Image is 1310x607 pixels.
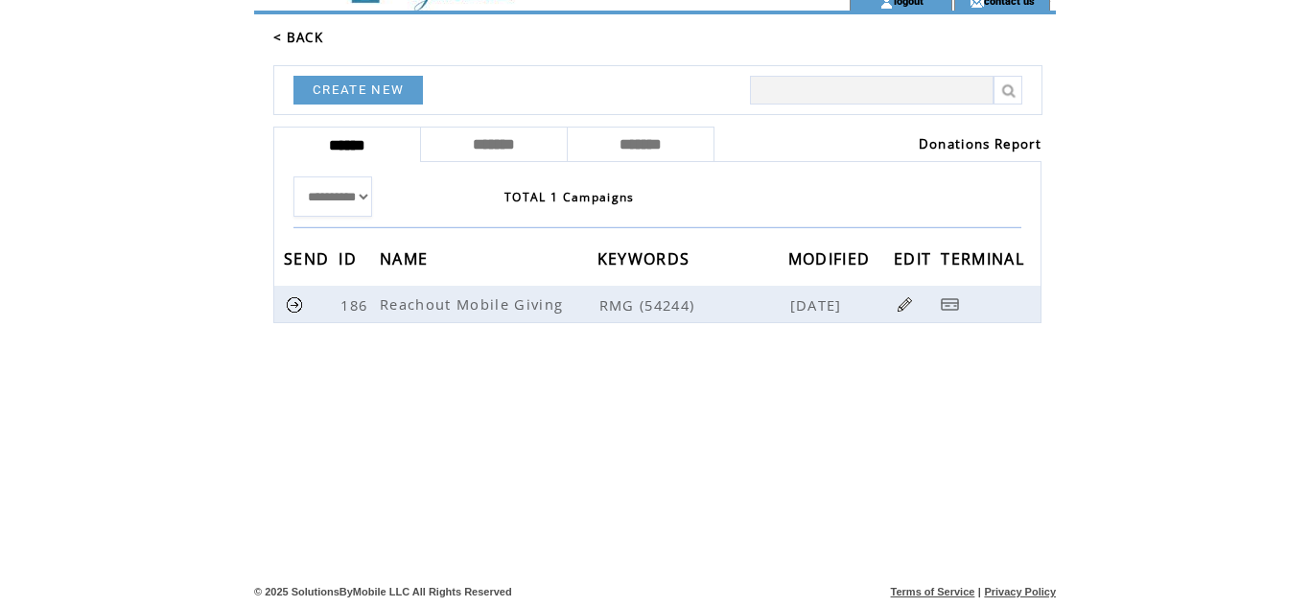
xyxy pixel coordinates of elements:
[919,135,1041,152] a: Donations Report
[790,295,847,315] span: [DATE]
[597,252,695,264] a: KEYWORDS
[380,252,433,264] a: NAME
[339,252,362,264] a: ID
[339,244,362,279] span: ID
[504,189,635,205] span: TOTAL 1 Campaigns
[984,586,1056,597] a: Privacy Policy
[293,76,423,105] a: CREATE NEW
[273,29,323,46] a: < BACK
[788,244,876,279] span: MODIFIED
[380,294,568,314] span: Reachout Mobile Giving
[340,295,372,315] span: 186
[978,586,981,597] span: |
[254,586,512,597] span: © 2025 SolutionsByMobile LLC All Rights Reserved
[284,244,334,279] span: SEND
[788,252,876,264] a: MODIFIED
[380,244,433,279] span: NAME
[599,295,786,315] span: RMG (54244)
[597,244,695,279] span: KEYWORDS
[941,244,1029,279] span: TERMINAL
[891,586,975,597] a: Terms of Service
[894,244,936,279] span: EDIT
